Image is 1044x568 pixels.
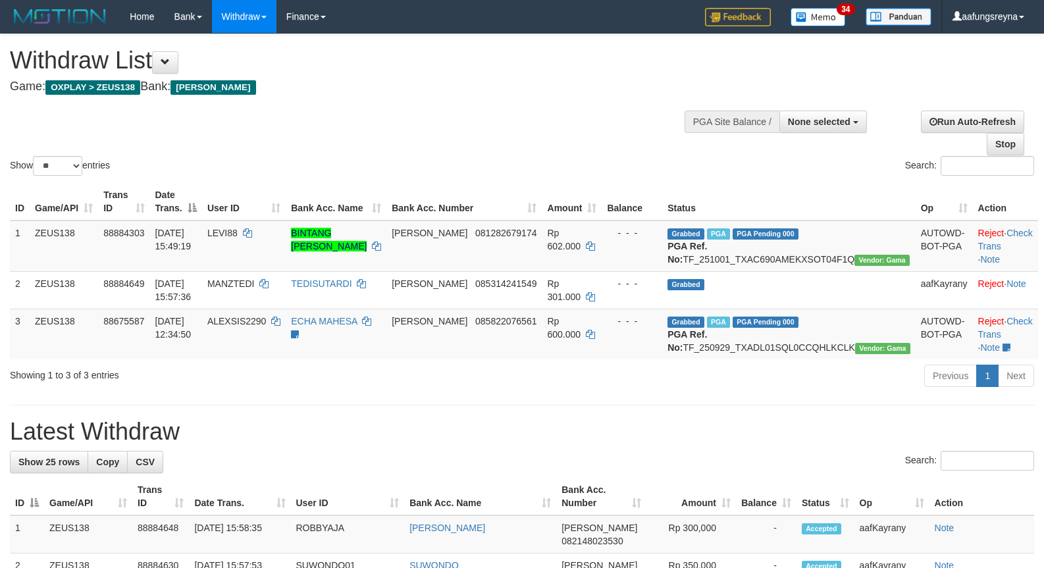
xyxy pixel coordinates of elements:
[662,309,916,359] td: TF_250929_TXADL01SQL0CCQHLKCLK
[150,183,202,220] th: Date Trans.: activate to sort column descending
[291,228,367,251] a: BINTANG [PERSON_NAME]
[978,228,1033,251] a: Check Trans
[998,365,1034,387] a: Next
[980,342,1000,353] a: Note
[10,515,44,554] td: 1
[646,515,736,554] td: Rp 300,000
[607,277,657,290] div: - - -
[475,278,536,289] span: Copy 085314241549 to clipboard
[88,451,128,473] a: Copy
[291,278,352,289] a: TEDISUTARDI
[542,183,602,220] th: Amount: activate to sort column ascending
[607,226,657,240] div: - - -
[475,228,536,238] span: Copy 081282679174 to clipboard
[547,316,581,340] span: Rp 600.000
[291,478,405,515] th: User ID: activate to sort column ascending
[685,111,779,133] div: PGA Site Balance /
[941,156,1034,176] input: Search:
[561,523,637,533] span: [PERSON_NAME]
[854,515,929,554] td: aafKayrany
[386,183,542,220] th: Bank Acc. Number: activate to sort column ascending
[10,156,110,176] label: Show entries
[707,228,730,240] span: Marked by aafanarl
[916,309,973,359] td: AUTOWD-BOT-PGA
[207,316,267,326] span: ALEXSIS2290
[973,220,1038,272] td: · ·
[155,316,192,340] span: [DATE] 12:34:50
[10,363,425,382] div: Showing 1 to 3 of 3 entries
[132,515,189,554] td: 88884648
[556,478,646,515] th: Bank Acc. Number: activate to sort column ascending
[155,278,192,302] span: [DATE] 15:57:36
[10,47,683,74] h1: Withdraw List
[1006,278,1026,289] a: Note
[10,419,1034,445] h1: Latest Withdraw
[291,316,357,326] a: ECHA MAHESA
[98,183,149,220] th: Trans ID: activate to sort column ascending
[854,255,910,266] span: Vendor URL: https://trx31.1velocity.biz
[837,3,854,15] span: 34
[103,316,144,326] span: 88675587
[791,8,846,26] img: Button%20Memo.svg
[189,478,290,515] th: Date Trans.: activate to sort column ascending
[705,8,771,26] img: Feedback.jpg
[916,271,973,309] td: aafKayrany
[392,316,467,326] span: [PERSON_NAME]
[10,309,30,359] td: 3
[973,271,1038,309] td: ·
[10,7,110,26] img: MOTION_logo.png
[127,451,163,473] a: CSV
[978,228,1005,238] a: Reject
[291,515,405,554] td: ROBBYAJA
[924,365,977,387] a: Previous
[44,515,132,554] td: ZEUS138
[905,451,1034,471] label: Search:
[10,271,30,309] td: 2
[189,515,290,554] td: [DATE] 15:58:35
[547,278,581,302] span: Rp 301.000
[662,220,916,272] td: TF_251001_TXAC690AMEKXSOT04F1Q
[921,111,1024,133] a: Run Auto-Refresh
[667,279,704,290] span: Grabbed
[978,316,1005,326] a: Reject
[44,478,132,515] th: Game/API: activate to sort column ascending
[96,457,119,467] span: Copy
[779,111,867,133] button: None selected
[33,156,82,176] select: Showentries
[170,80,255,95] span: [PERSON_NAME]
[736,515,796,554] td: -
[987,133,1024,155] a: Stop
[978,316,1033,340] a: Check Trans
[916,183,973,220] th: Op: activate to sort column ascending
[602,183,662,220] th: Balance
[30,183,98,220] th: Game/API: activate to sort column ascending
[607,315,657,328] div: - - -
[935,523,954,533] a: Note
[796,478,854,515] th: Status: activate to sort column ascending
[207,278,255,289] span: MANZTEDI
[561,536,623,546] span: Copy 082148023530 to clipboard
[854,478,929,515] th: Op: activate to sort column ascending
[802,523,841,534] span: Accepted
[667,241,707,265] b: PGA Ref. No:
[155,228,192,251] span: [DATE] 15:49:19
[916,220,973,272] td: AUTOWD-BOT-PGA
[207,228,238,238] span: LEVI88
[667,228,704,240] span: Grabbed
[103,228,144,238] span: 88884303
[392,228,467,238] span: [PERSON_NAME]
[973,183,1038,220] th: Action
[980,254,1000,265] a: Note
[646,478,736,515] th: Amount: activate to sort column ascending
[547,228,581,251] span: Rp 602.000
[132,478,189,515] th: Trans ID: activate to sort column ascending
[788,116,850,127] span: None selected
[866,8,931,26] img: panduan.png
[10,478,44,515] th: ID: activate to sort column descending
[733,228,798,240] span: PGA Pending
[736,478,796,515] th: Balance: activate to sort column ascending
[929,478,1034,515] th: Action
[30,220,98,272] td: ZEUS138
[733,317,798,328] span: PGA Pending
[978,278,1005,289] a: Reject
